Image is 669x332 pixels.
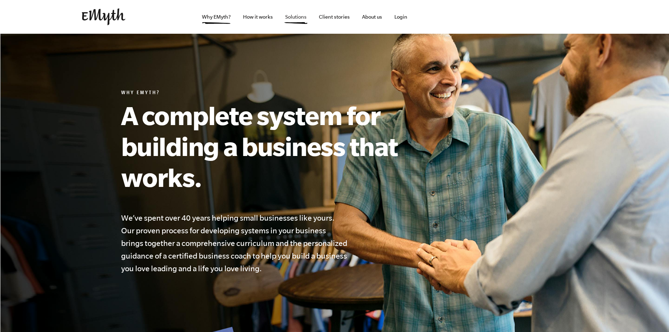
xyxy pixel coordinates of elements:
[121,90,430,97] h6: Why EMyth?
[512,281,669,332] iframe: Chat Widget
[121,211,349,275] h4: We’ve spent over 40 years helping small businesses like yours. Our proven process for developing ...
[82,8,125,25] img: EMyth
[437,9,510,25] iframe: Embedded CTA
[121,100,430,193] h1: A complete system for building a business that works.
[514,9,588,25] iframe: Embedded CTA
